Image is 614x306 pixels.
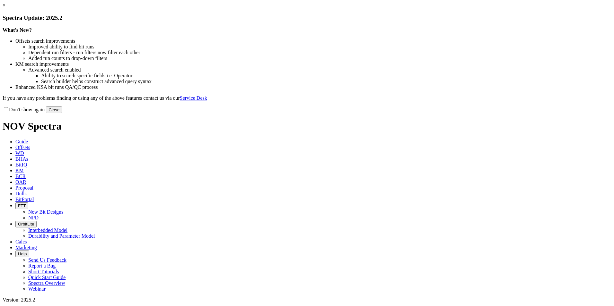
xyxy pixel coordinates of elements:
h3: Spectra Update: 2025.2 [3,14,611,21]
a: × [3,3,5,8]
span: Help [18,251,27,256]
a: Webinar [28,286,46,292]
span: Dulls [15,191,27,196]
li: Enhanced KSA bit runs QA/QC process [15,84,611,90]
a: Durability and Parameter Model [28,233,95,239]
span: BCR [15,174,26,179]
span: Marketing [15,245,37,250]
span: Offsets [15,145,30,150]
li: KM search improvements [15,61,611,67]
li: Added run counts to drop-down filters [28,55,611,61]
a: New Bit Designs [28,209,63,215]
a: Short Tutorials [28,269,59,274]
a: Report a Bug [28,263,56,268]
li: Ability to search specific fields i.e. Operator [41,73,611,79]
span: BitIQ [15,162,27,167]
button: Close [46,106,62,113]
a: Service Desk [180,95,207,101]
span: Calcs [15,239,27,244]
a: Send Us Feedback [28,257,66,263]
li: Dependent run filters - run filters now filter each other [28,50,611,55]
label: Don't show again [3,107,45,112]
span: OrbitLite [18,222,34,226]
a: Spectra Overview [28,280,65,286]
span: Proposal [15,185,33,191]
p: If you have any problems finding or using any of the above features contact us via our [3,95,611,101]
span: BHAs [15,156,28,162]
input: Don't show again [4,107,8,111]
li: Search builder helps construct advanced query syntax [41,79,611,84]
a: Interbedded Model [28,227,67,233]
span: OAR [15,179,26,185]
li: Improved ability to find bit runs [28,44,611,50]
a: Quick Start Guide [28,275,66,280]
li: Advanced search enabled [28,67,611,73]
span: FTT [18,203,26,208]
span: KM [15,168,24,173]
span: WD [15,150,24,156]
div: Version: 2025.2 [3,297,611,303]
strong: What's New? [3,27,32,33]
span: BitPortal [15,197,34,202]
h1: NOV Spectra [3,120,611,132]
span: Guide [15,139,28,144]
a: NPD [28,215,39,220]
li: Offsets search improvements [15,38,611,44]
